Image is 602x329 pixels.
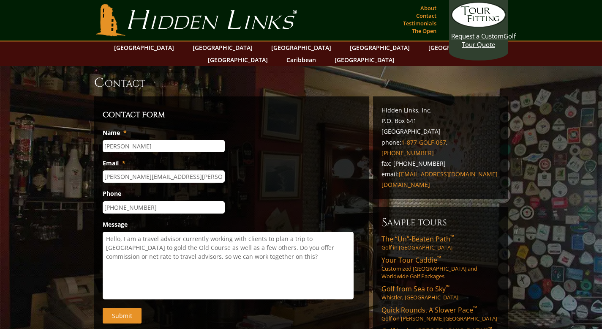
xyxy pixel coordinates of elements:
[424,41,493,54] a: [GEOGRAPHIC_DATA]
[381,234,500,251] a: The “Un”-Beaten Path™Golf in [GEOGRAPHIC_DATA]
[204,54,272,66] a: [GEOGRAPHIC_DATA]
[381,149,434,157] a: [PHONE_NUMBER]
[103,159,125,167] label: Email
[410,25,439,37] a: The Open
[346,41,414,54] a: [GEOGRAPHIC_DATA]
[381,105,500,190] p: Hidden Links, Inc. P.O. Box 641 [GEOGRAPHIC_DATA] phone: , fax: [PHONE_NUMBER] email:
[451,32,504,40] span: Request a Custom
[381,305,477,315] span: Quick Rounds, A Slower Pace
[381,216,500,229] h6: Sample Tours
[401,17,439,29] a: Testimonials
[399,170,498,178] a: [EMAIL_ADDRESS][DOMAIN_NAME]
[446,283,449,291] sup: ™
[381,255,441,265] span: Your Tour Caddie
[94,74,508,91] h1: Contact
[437,255,441,262] sup: ™
[282,54,320,66] a: Caribbean
[103,221,128,228] label: Message
[267,41,335,54] a: [GEOGRAPHIC_DATA]
[103,308,142,324] input: Submit
[381,234,454,244] span: The “Un”-Beaten Path
[473,304,477,312] sup: ™
[381,284,500,301] a: Golf from Sea to Sky™Whistler, [GEOGRAPHIC_DATA]
[401,138,446,146] a: 1-877-GOLF-067
[188,41,257,54] a: [GEOGRAPHIC_DATA]
[381,284,449,293] span: Golf from Sea to Sky
[381,181,430,189] a: [DOMAIN_NAME]
[103,190,121,197] label: Phone
[330,54,399,66] a: [GEOGRAPHIC_DATA]
[103,109,360,121] h3: Contact Form
[110,41,178,54] a: [GEOGRAPHIC_DATA]
[414,10,439,22] a: Contact
[381,255,500,280] a: Your Tour Caddie™Customized [GEOGRAPHIC_DATA] and Worldwide Golf Packages
[451,2,506,49] a: Request a CustomGolf Tour Quote
[450,233,454,241] sup: ™
[418,2,439,14] a: About
[381,305,500,322] a: Quick Rounds, A Slower Pace™Golf on [PERSON_NAME][GEOGRAPHIC_DATA]
[103,129,127,137] label: Name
